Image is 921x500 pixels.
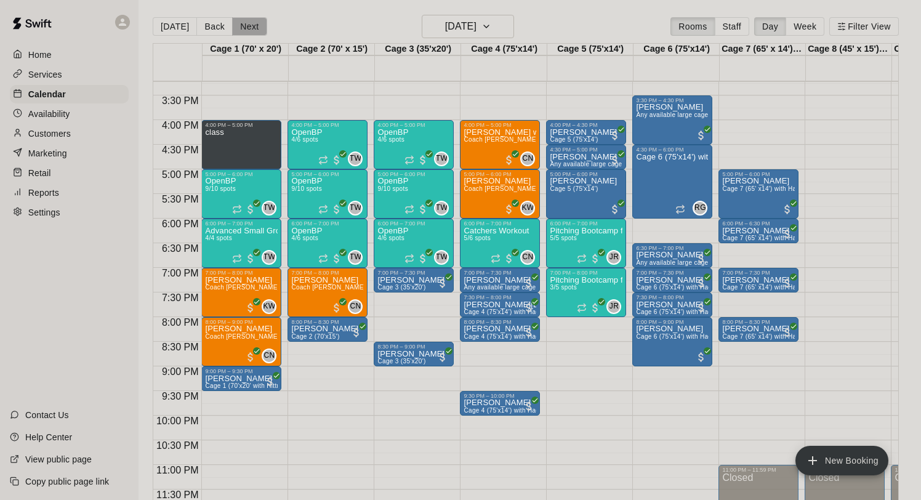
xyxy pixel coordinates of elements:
span: 9:30 PM [159,391,202,401]
div: 7:30 PM – 8:00 PM [464,294,536,300]
span: Cage 6 (75'x14') with Hack Attack pitching machine [636,284,786,291]
span: 7:30 PM [159,292,202,303]
div: Cage 1 (70' x 20') [203,44,289,55]
span: Recurring event [232,254,242,264]
span: All customers have paid [244,351,257,363]
span: Cage 7 (65' x14') with Hack Attack & Hitrax @ Mashlab LEANDER [722,235,915,241]
span: 11:00 PM [153,465,201,475]
span: Cage 7 (65' x14') with Hack Attack & Hitrax @ Mashlab LEANDER [722,284,915,291]
div: Cage 2 (70' x 15') [289,44,375,55]
span: 7:00 PM [159,268,202,278]
div: 5:00 PM – 6:00 PM: Claire Schwertner [460,169,540,219]
span: Tony Wyss [353,201,363,216]
div: 7:00 PM – 8:00 PM [205,270,278,276]
div: 8:00 PM – 9:00 PM [205,319,278,325]
span: 10:00 PM [153,416,201,426]
span: Cage 5 (75'x14') [550,185,598,192]
span: Coach [PERSON_NAME] - 1 Hour [291,284,391,291]
div: Rod Garcia [693,201,707,216]
span: KW [521,202,534,214]
span: Coach [PERSON_NAME] - 1 Hour [205,333,305,340]
span: TW [436,251,448,264]
span: TW [436,153,448,165]
span: Javon Rigsby [611,250,621,265]
div: Tony Wyss [434,201,449,216]
span: All customers have paid [264,376,276,388]
h6: [DATE] [445,18,477,35]
span: All customers have paid [331,154,343,166]
div: 8:00 PM – 9:00 PM: Maribel Nesuda [632,317,712,366]
span: Recurring event [577,254,587,264]
div: 9:00 PM – 9:30 PM [205,368,278,374]
div: 7:00 PM – 7:30 PM [636,270,709,276]
span: Any available large cage ([GEOGRAPHIC_DATA]) [550,161,696,167]
span: All customers have paid [781,203,794,216]
div: Cody Nguyen [520,250,535,265]
div: Cage 6 (75'x14') [633,44,720,55]
span: 9/10 spots filled [377,185,408,192]
div: Tony Wyss [348,250,363,265]
div: Cage 5 (75'x14') [547,44,633,55]
div: 7:30 PM – 8:00 PM: Shannon Ladner [632,292,712,317]
span: All customers have paid [523,400,535,413]
div: 6:00 PM – 6:30 PM [722,220,795,227]
div: 8:00 PM – 8:30 PM [722,319,795,325]
p: Home [28,49,52,61]
div: 4:00 PM – 5:00 PM [464,122,536,128]
span: All customers have paid [417,154,429,166]
div: Javon Rigsby [606,299,621,314]
div: 4:30 PM – 5:00 PM: Clinton Wilson [546,145,626,169]
div: Calendar [10,85,129,103]
div: 7:00 PM – 7:30 PM [464,270,536,276]
a: Reports [10,183,129,202]
span: Tony Wyss [353,151,363,166]
div: Cage 7 (65' x 14') @ Mashlab Leander [720,44,806,55]
div: 3:30 PM – 4:30 PM [636,97,709,103]
div: 6:00 PM – 7:00 PM [377,220,450,227]
span: All customers have paid [695,302,707,314]
span: CN [350,300,361,313]
span: Recurring event [232,204,242,214]
div: 7:30 PM – 8:00 PM: Michael Sunday [460,292,540,317]
div: 7:00 PM – 7:30 PM: Jake Walker [718,268,798,292]
span: Cage 7 (65' x14') with Hack Attack & Hitrax @ Mashlab LEANDER [722,185,915,192]
span: Any available large cage ([GEOGRAPHIC_DATA]) [464,284,609,291]
span: All customers have paid [417,203,429,216]
span: Coach [PERSON_NAME][US_STATE] - 1 hour [464,136,599,143]
span: TW [350,202,361,214]
div: 5:00 PM – 6:00 PM: Ryan Radebach [718,169,798,219]
div: 7:00 PM – 8:00 PM: David Montes De Oca [288,268,368,317]
div: Settings [10,203,129,222]
div: Cody Nguyen [520,151,535,166]
span: All customers have paid [503,252,515,265]
div: Retail [10,164,129,182]
div: 8:30 PM – 9:00 PM: Carlos Caceres [374,342,454,366]
div: 6:00 PM – 7:00 PM: OpenBP [288,219,368,268]
div: 5:00 PM – 6:00 PM: OpenBP [374,169,454,219]
div: 8:00 PM – 9:00 PM [636,319,709,325]
span: Coach [PERSON_NAME][US_STATE] - 1 hour [464,185,599,192]
a: Customers [10,124,129,143]
span: 9/10 spots filled [291,185,321,192]
span: Cody Nguyen [267,349,276,363]
button: Staff [715,17,750,36]
div: 6:30 PM – 7:00 PM [636,245,709,251]
span: All customers have paid [781,326,794,339]
span: Kelan Washington [267,299,276,314]
span: All customers have paid [695,351,707,363]
span: 5/5 spots filled [550,235,577,241]
div: 4:30 PM – 6:00 PM [636,147,709,153]
div: 6:00 PM – 7:00 PM: OpenBP [374,219,454,268]
div: 5:00 PM – 6:00 PM [377,171,450,177]
div: Tony Wyss [348,151,363,166]
span: All customers have paid [503,203,515,216]
p: Marketing [28,147,67,159]
span: JR [609,300,619,313]
div: 6:30 PM – 7:00 PM: Steven Arnold [632,243,712,268]
button: Next [232,17,267,36]
div: 4:30 PM – 5:00 PM [550,147,622,153]
button: [DATE] [153,17,197,36]
span: Tony Wyss [439,250,449,265]
a: Services [10,65,129,84]
span: Cage 6 (75'x14') with Hack Attack pitching machine [636,308,786,315]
